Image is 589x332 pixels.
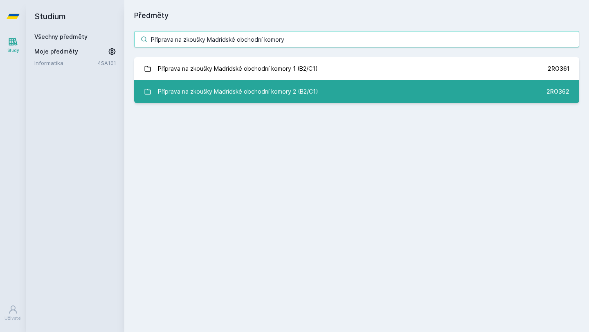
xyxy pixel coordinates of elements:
[548,65,569,73] div: 2RO361
[134,80,579,103] a: Příprava na zkoušky Madridské obchodní komory 2 (B2/C1) 2RO362
[158,83,318,100] div: Příprava na zkoušky Madridské obchodní komory 2 (B2/C1)
[2,301,25,325] a: Uživatel
[158,61,318,77] div: Příprava na zkoušky Madridské obchodní komory 1 (B2/C1)
[34,47,78,56] span: Moje předměty
[98,60,116,66] a: 4SA101
[34,59,98,67] a: Informatika
[134,31,579,47] input: Název nebo ident předmětu…
[4,315,22,321] div: Uživatel
[546,87,569,96] div: 2RO362
[134,10,579,21] h1: Předměty
[34,33,88,40] a: Všechny předměty
[7,47,19,54] div: Study
[2,33,25,58] a: Study
[134,57,579,80] a: Příprava na zkoušky Madridské obchodní komory 1 (B2/C1) 2RO361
